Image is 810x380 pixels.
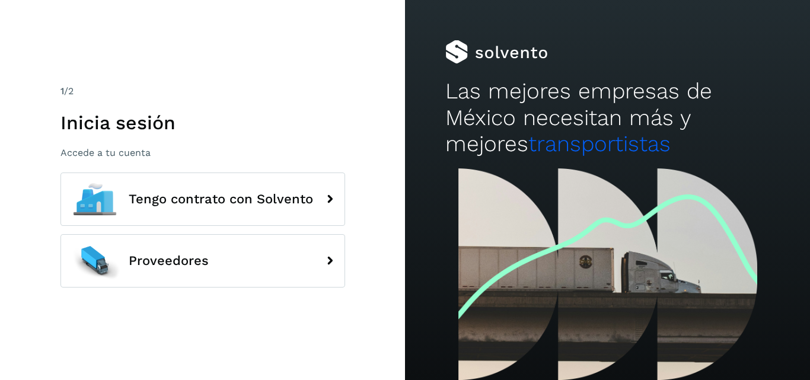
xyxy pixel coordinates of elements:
[528,131,671,157] span: transportistas
[445,78,769,157] h2: Las mejores empresas de México necesitan más y mejores
[60,173,345,226] button: Tengo contrato con Solvento
[60,84,345,98] div: /2
[60,234,345,288] button: Proveedores
[129,192,313,206] span: Tengo contrato con Solvento
[60,111,345,134] h1: Inicia sesión
[60,85,64,97] span: 1
[129,254,209,268] span: Proveedores
[60,147,345,158] p: Accede a tu cuenta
